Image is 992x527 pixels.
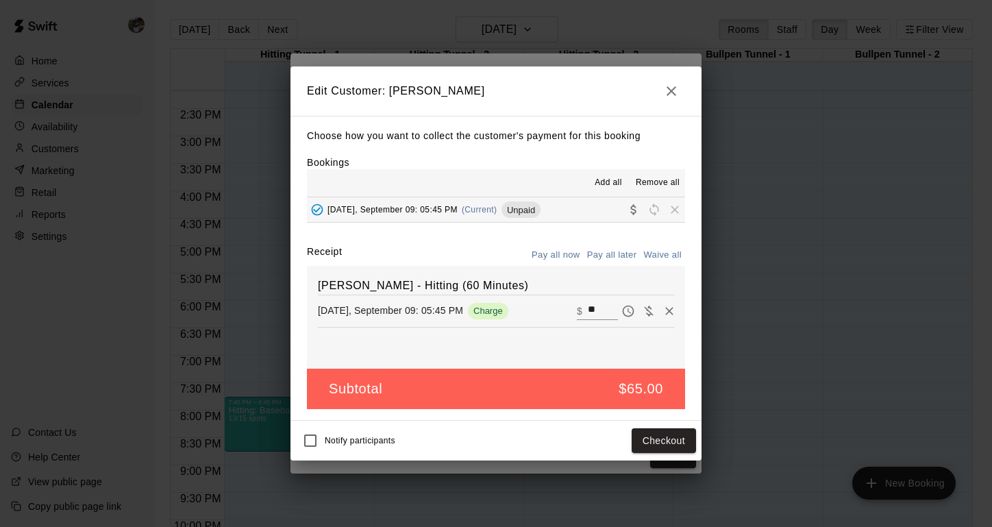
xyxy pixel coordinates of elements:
[307,197,685,223] button: Added - Collect Payment[DATE], September 09: 05:45 PM(Current)UnpaidCollect paymentRescheduleRemove
[318,304,463,317] p: [DATE], September 09: 05:45 PM
[290,66,702,116] h2: Edit Customer: [PERSON_NAME]
[640,245,685,266] button: Waive all
[307,157,349,168] label: Bookings
[636,176,680,190] span: Remove all
[584,245,641,266] button: Pay all later
[632,428,696,454] button: Checkout
[462,205,497,215] span: (Current)
[325,436,395,445] span: Notify participants
[619,380,663,398] h5: $65.00
[586,172,630,194] button: Add all
[618,304,638,316] span: Pay later
[623,204,644,215] span: Collect payment
[318,277,674,295] h6: [PERSON_NAME] - Hitting (60 Minutes)
[468,306,508,316] span: Charge
[307,245,342,266] label: Receipt
[307,127,685,145] p: Choose how you want to collect the customer's payment for this booking
[577,304,582,318] p: $
[329,380,382,398] h5: Subtotal
[501,205,541,215] span: Unpaid
[644,204,665,215] span: Reschedule
[595,176,622,190] span: Add all
[327,205,458,215] span: [DATE], September 09: 05:45 PM
[638,304,659,316] span: Waive payment
[528,245,584,266] button: Pay all now
[665,204,685,215] span: Remove
[630,172,685,194] button: Remove all
[659,301,680,321] button: Remove
[307,199,327,220] button: Added - Collect Payment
